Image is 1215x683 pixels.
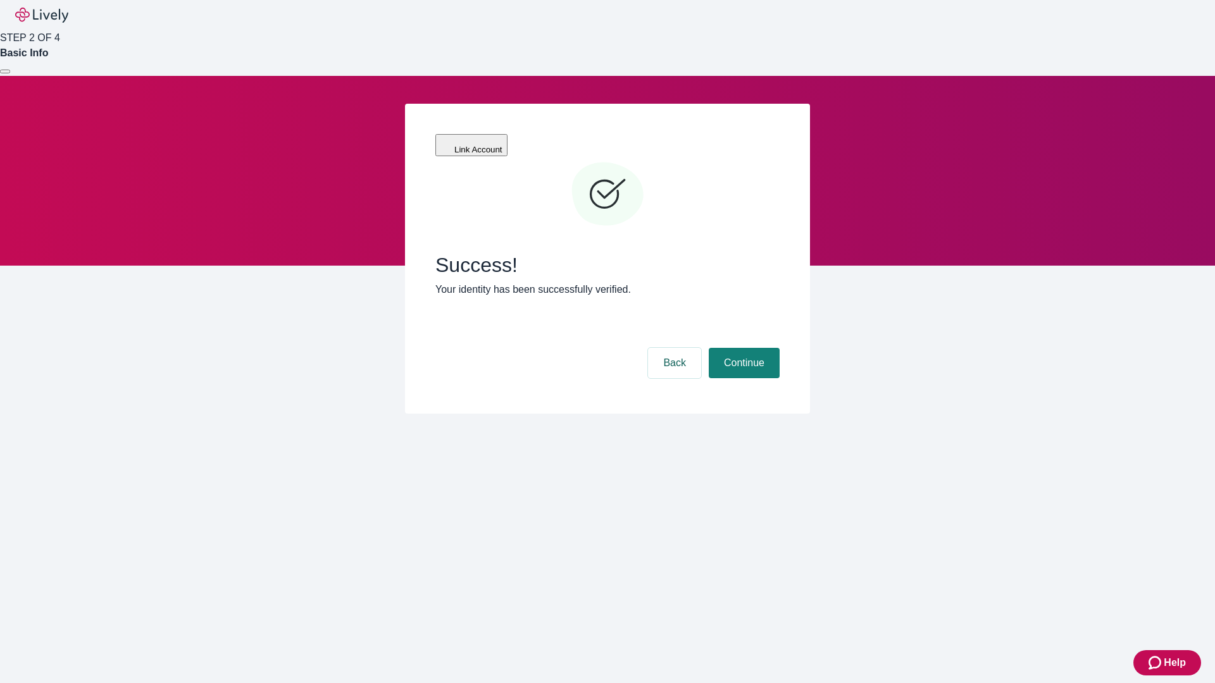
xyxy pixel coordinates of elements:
button: Link Account [435,134,508,156]
button: Zendesk support iconHelp [1133,650,1201,675]
button: Continue [709,348,780,378]
p: Your identity has been successfully verified. [435,282,780,297]
span: Help [1164,655,1186,670]
svg: Checkmark icon [570,157,645,233]
img: Lively [15,8,68,23]
span: Success! [435,253,780,277]
svg: Zendesk support icon [1149,655,1164,670]
button: Back [648,348,701,378]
